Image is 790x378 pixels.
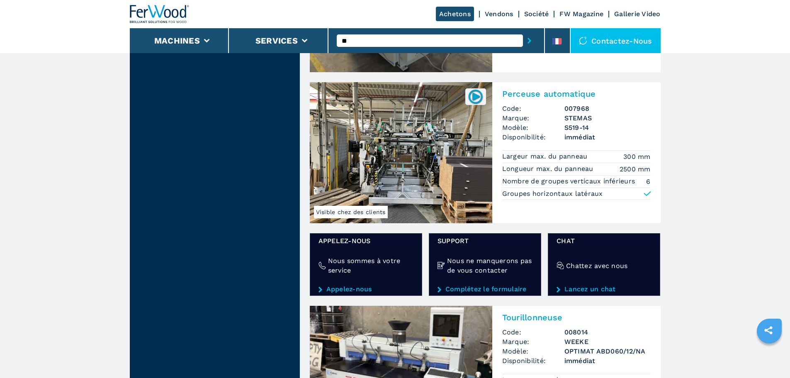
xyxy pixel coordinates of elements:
[447,256,532,275] h4: Nous ne manquerons pas de vous contacter
[502,89,651,99] h2: Perceuse automatique
[564,113,651,123] h3: STEMAS
[502,337,564,346] span: Marque:
[436,7,474,21] a: Achetons
[564,132,651,142] span: immédiat
[564,356,651,366] span: immédiat
[310,82,661,223] a: Perceuse automatique STEMAS S519-14Visible chez des clients007968Perceuse automatiqueCode:007968M...
[571,28,661,53] div: Contactez-nous
[310,82,492,223] img: Perceuse automatique STEMAS S519-14
[467,88,484,105] img: 007968
[154,36,200,46] button: Machines
[502,177,637,186] p: Nombre de groupes verticaux inférieurs
[502,356,564,366] span: Disponibilité:
[502,189,603,198] p: Groupes horizontaux latéraux
[485,10,513,18] a: Vendons
[579,37,587,45] img: Contactez-nous
[318,262,326,269] img: Nous sommes à votre service
[502,104,564,113] span: Code:
[502,152,590,161] p: Largeur max. du panneau
[502,113,564,123] span: Marque:
[524,10,549,18] a: Société
[328,256,413,275] h4: Nous sommes à votre service
[559,10,603,18] a: FW Magazine
[438,262,445,269] img: Nous ne manquerons pas de vous contacter
[502,132,564,142] span: Disponibilité:
[564,123,651,132] h3: S519-14
[557,262,564,269] img: Chattez avec nous
[523,31,536,50] button: submit-button
[130,5,190,23] img: Ferwood
[318,285,413,293] a: Appelez-nous
[502,327,564,337] span: Code:
[502,312,651,322] h2: Tourillonneuse
[566,261,627,271] h4: Chattez avec nous
[564,337,651,346] h3: WEEKE
[502,164,596,173] p: Longueur max. du panneau
[502,123,564,132] span: Modèle:
[318,236,413,246] span: Appelez-nous
[564,327,651,337] h3: 008014
[557,236,651,246] span: Chat
[564,104,651,113] h3: 007968
[620,164,651,174] em: 2500 mm
[623,152,651,161] em: 300 mm
[755,341,784,372] iframe: Chat
[557,285,651,293] a: Lancez un chat
[255,36,298,46] button: Services
[614,10,661,18] a: Gallerie Video
[758,320,779,341] a: sharethis
[438,236,532,246] span: Support
[438,285,532,293] a: Complétez le formulaire
[564,346,651,356] h3: OPTIMAT ABD060/12/NA
[646,177,650,186] em: 6
[502,346,564,356] span: Modèle:
[314,206,388,218] span: Visible chez des clients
